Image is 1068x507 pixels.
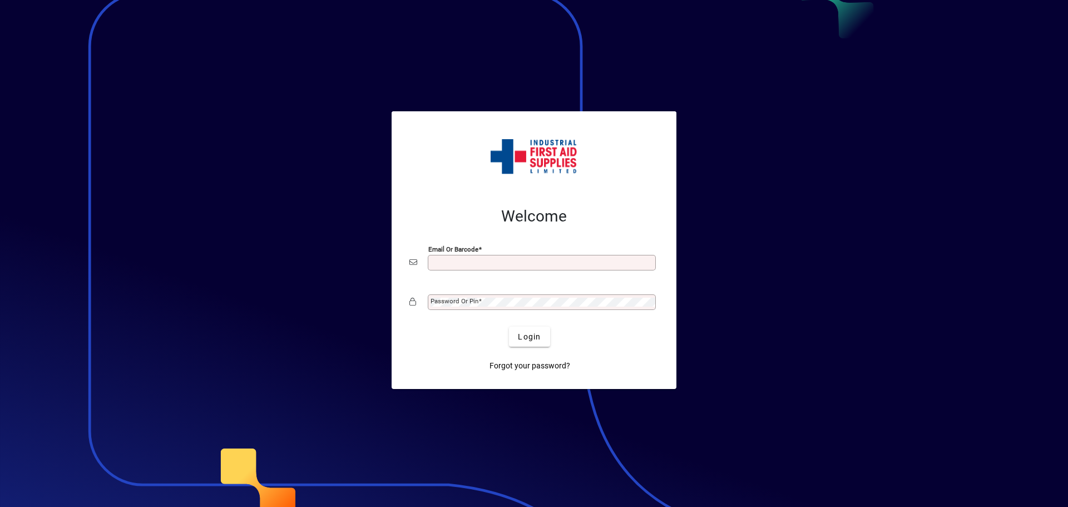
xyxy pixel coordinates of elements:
mat-label: Password or Pin [431,297,478,305]
button: Login [509,327,550,347]
span: Login [518,331,541,343]
a: Forgot your password? [485,356,575,376]
span: Forgot your password? [489,360,570,372]
mat-label: Email or Barcode [428,245,478,253]
h2: Welcome [409,207,659,226]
